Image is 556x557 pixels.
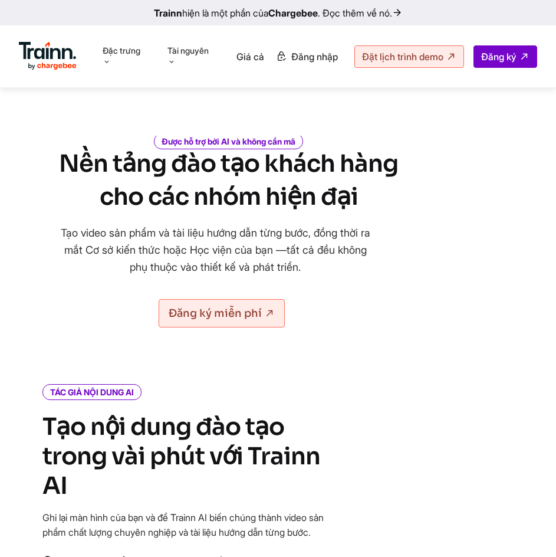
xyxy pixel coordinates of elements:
[59,149,398,179] font: Nền tảng đào tạo khách hàng
[100,182,358,212] font: cho các nhóm hiện đại
[182,7,268,19] font: hiện là một phần của
[50,387,134,397] font: TÁC GIẢ NỘI DUNG AI
[269,46,345,67] a: Đăng nhập
[236,51,264,63] a: Giá cả
[169,307,262,320] font: Đăng ký miễn phí
[318,7,392,19] font: . Đọc thêm về nó.
[473,45,537,68] a: Đăng ký
[268,7,318,19] font: Chargebee
[42,412,320,501] font: Tạo nội dung đào tạo trong vài phút với Trainn AI
[362,51,443,63] font: Đặt lịch trình demo
[354,45,464,68] a: Đặt lịch trình demo
[154,7,182,19] font: Trainn
[19,42,77,70] img: Logo tàu hỏa
[162,136,295,146] font: Được hỗ trợ bởi AI và không cần mã
[61,227,370,273] font: Tạo video sản phẩm và tài liệu hướng dẫn từng bước, đồng thời ra mắt Cơ sở kiến thức hoặc Học việ...
[103,45,140,55] font: Đặc trưng
[481,51,516,63] font: Đăng ký
[167,45,209,55] font: Tài nguyên
[291,51,338,63] font: Đăng nhập
[42,512,324,538] font: Ghi lại màn hình của bạn và để Trainn AI biến chúng thành video sản phẩm chất lượng chuyên nghiệp...
[159,299,285,327] a: Đăng ký miễn phí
